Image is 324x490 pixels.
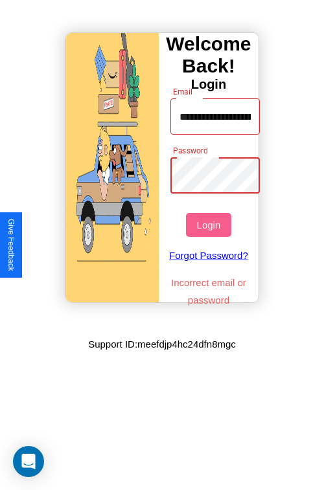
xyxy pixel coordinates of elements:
[159,77,259,92] h4: Login
[173,145,207,156] label: Password
[186,213,231,237] button: Login
[164,237,254,274] a: Forgot Password?
[164,274,254,309] p: Incorrect email or password
[88,335,236,353] p: Support ID: meefdjp4hc24dfn8mgc
[173,86,193,97] label: Email
[13,446,44,477] div: Open Intercom Messenger
[159,33,259,77] h3: Welcome Back!
[65,33,159,302] img: gif
[6,219,16,271] div: Give Feedback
